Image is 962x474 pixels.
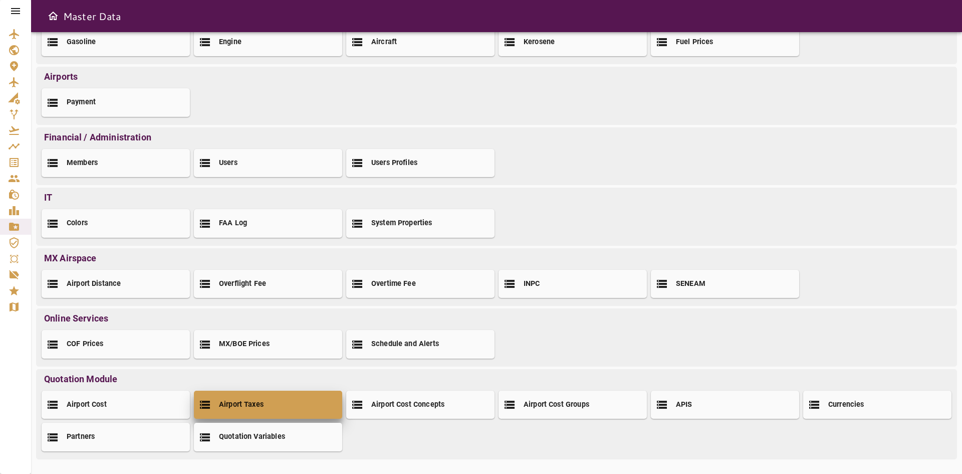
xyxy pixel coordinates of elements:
h2: Fuel Prices [676,37,713,48]
h2: INPC [524,279,540,289]
h2: System Properties [371,218,432,229]
h2: APIS [676,400,692,410]
h2: Airport Cost Concepts [371,400,444,410]
p: IT [39,191,954,204]
h2: Airport Taxes [219,400,264,410]
h2: Schedule and Alerts [371,339,439,350]
button: Open drawer [43,6,63,26]
h2: Airport Cost Groups [524,400,589,410]
h2: Users [219,158,237,169]
h2: Airport Distance [67,279,121,289]
h2: Engine [219,37,242,48]
h2: Colors [67,218,88,229]
h2: Users Profiles [371,158,417,169]
h2: Payment [67,97,96,108]
h2: Kerosene [524,37,555,48]
h2: Partners [67,432,95,442]
h2: Aircraft [371,37,397,48]
h2: Members [67,158,98,169]
p: Airports [39,70,954,83]
h2: Currencies [828,400,864,410]
p: MX Airspace [39,251,954,265]
h2: Overtime Fee [371,279,416,289]
h2: Gasoline [67,37,96,48]
p: Quotation Module [39,372,954,386]
h2: MX/BOE Prices [219,339,270,350]
h2: Overflight Fee [219,279,266,289]
p: Financial / Administration [39,130,954,144]
p: Online Services [39,311,954,325]
h2: Quotation Variables [219,432,285,442]
h2: COF Prices [67,339,104,350]
h6: Master Data [63,8,121,24]
h2: SENEAM [676,279,705,289]
h2: Airport Cost [67,400,107,410]
h2: FAA Log [219,218,247,229]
